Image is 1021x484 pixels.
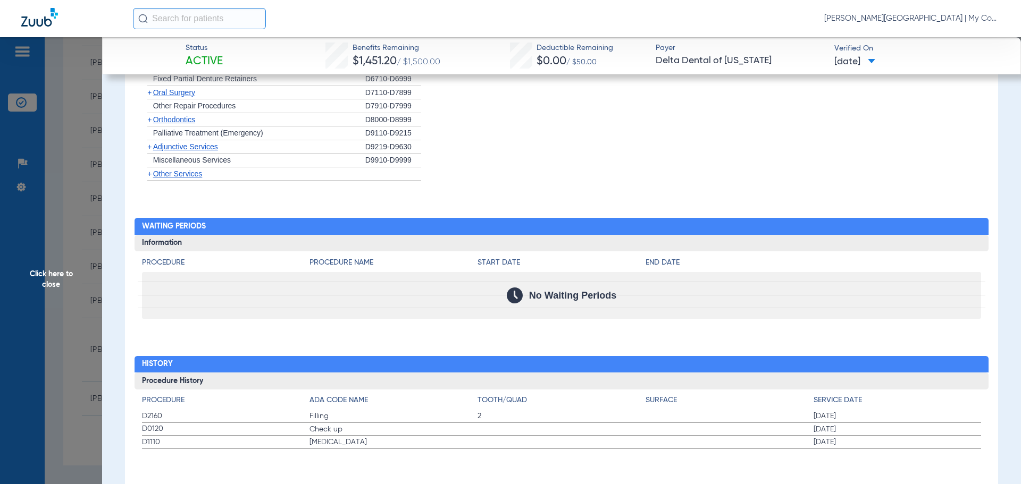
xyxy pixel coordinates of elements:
[309,411,478,421] span: Filling
[135,235,989,252] h3: Information
[656,54,825,67] span: Delta Dental of [US_STATE]
[142,411,310,422] span: D2160
[478,257,646,272] app-breakdown-title: Start Date
[834,43,1004,54] span: Verified On
[478,411,646,421] span: 2
[478,395,646,406] h4: Tooth/Quad
[135,372,989,389] h3: Procedure History
[153,142,218,151] span: Adjunctive Services
[646,257,981,272] app-breakdown-title: End Date
[537,43,613,54] span: Deductible Remaining
[21,8,58,27] img: Zuub Logo
[834,55,875,69] span: [DATE]
[309,395,478,406] h4: ADA Code Name
[656,43,825,54] span: Payer
[142,395,310,406] h4: Procedure
[309,257,478,268] h4: Procedure Name
[142,257,310,272] app-breakdown-title: Procedure
[186,54,223,69] span: Active
[153,156,231,164] span: Miscellaneous Services
[814,437,982,447] span: [DATE]
[135,356,989,373] h2: History
[365,113,421,127] div: D8000-D8999
[142,437,310,448] span: D1110
[186,43,223,54] span: Status
[309,437,478,447] span: [MEDICAL_DATA]
[147,115,152,124] span: +
[365,72,421,86] div: D6710-D6999
[309,257,478,272] app-breakdown-title: Procedure Name
[646,395,814,410] app-breakdown-title: Surface
[507,287,523,303] img: Calendar
[153,74,257,83] span: Fixed Partial Denture Retainers
[353,56,397,67] span: $1,451.20
[153,169,203,178] span: Other Services
[365,140,421,154] div: D9219-D9630
[365,86,421,100] div: D7110-D7899
[353,43,440,54] span: Benefits Remaining
[646,395,814,406] h4: Surface
[646,257,981,268] h4: End Date
[814,411,982,421] span: [DATE]
[529,290,616,301] span: No Waiting Periods
[153,88,195,97] span: Oral Surgery
[814,395,982,410] app-breakdown-title: Service Date
[397,58,440,66] span: / $1,500.00
[478,395,646,410] app-breakdown-title: Tooth/Quad
[824,13,1000,24] span: [PERSON_NAME][GEOGRAPHIC_DATA] | My Community Dental Centers
[133,8,266,29] input: Search for patients
[814,424,982,435] span: [DATE]
[147,142,152,151] span: +
[566,58,597,66] span: / $50.00
[968,433,1021,484] iframe: Chat Widget
[365,99,421,113] div: D7910-D7999
[142,423,310,435] span: D0120
[309,424,478,435] span: Check up
[147,88,152,97] span: +
[135,218,989,235] h2: Waiting Periods
[537,56,566,67] span: $0.00
[153,101,236,110] span: Other Repair Procedures
[365,154,421,167] div: D9910-D9999
[478,257,646,268] h4: Start Date
[142,257,310,268] h4: Procedure
[309,395,478,410] app-breakdown-title: ADA Code Name
[153,115,195,124] span: Orthodontics
[365,126,421,140] div: D9110-D9215
[814,395,982,406] h4: Service Date
[138,14,148,23] img: Search Icon
[153,129,263,137] span: Palliative Treatment (Emergency)
[147,169,152,178] span: +
[142,395,310,410] app-breakdown-title: Procedure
